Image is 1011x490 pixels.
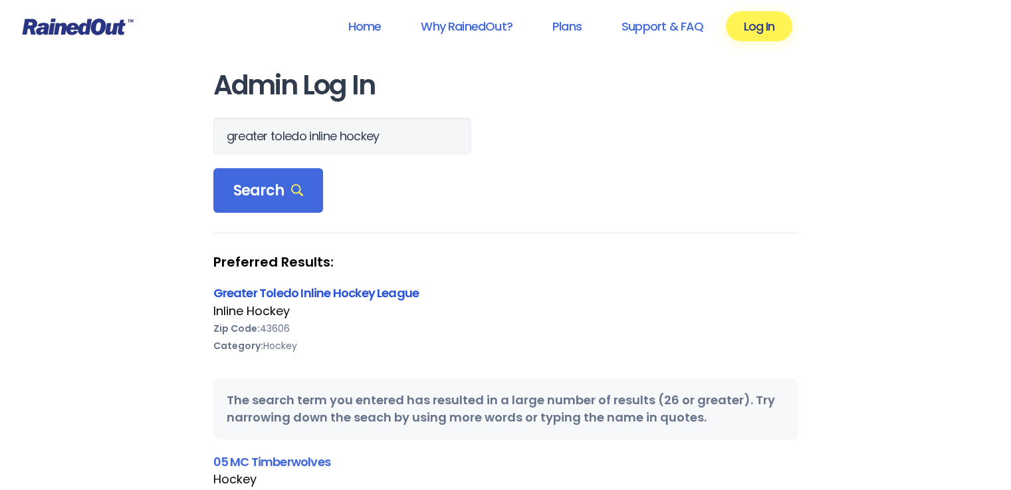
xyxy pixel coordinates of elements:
[213,168,324,213] div: Search
[213,453,330,470] a: 05 MC Timberwolves
[213,70,798,100] h1: Admin Log In
[213,378,798,439] div: The search term you entered has resulted in a large number of results (26 or greater). Try narrow...
[213,284,798,302] div: Greater Toledo Inline Hockey League
[213,285,419,301] a: Greater Toledo Inline Hockey League
[726,11,792,41] a: Log In
[330,11,398,41] a: Home
[213,339,263,352] b: Category:
[213,320,798,337] div: 43606
[213,322,260,335] b: Zip Code:
[213,453,798,471] div: 05 MC Timberwolves
[213,253,798,271] strong: Preferred Results:
[213,118,471,155] input: Search Orgs…
[233,182,304,200] span: Search
[213,303,798,320] div: Inline Hockey
[403,11,530,41] a: Why RainedOut?
[604,11,721,41] a: Support & FAQ
[213,337,798,354] div: Hockey
[213,471,798,488] div: Hockey
[535,11,599,41] a: Plans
